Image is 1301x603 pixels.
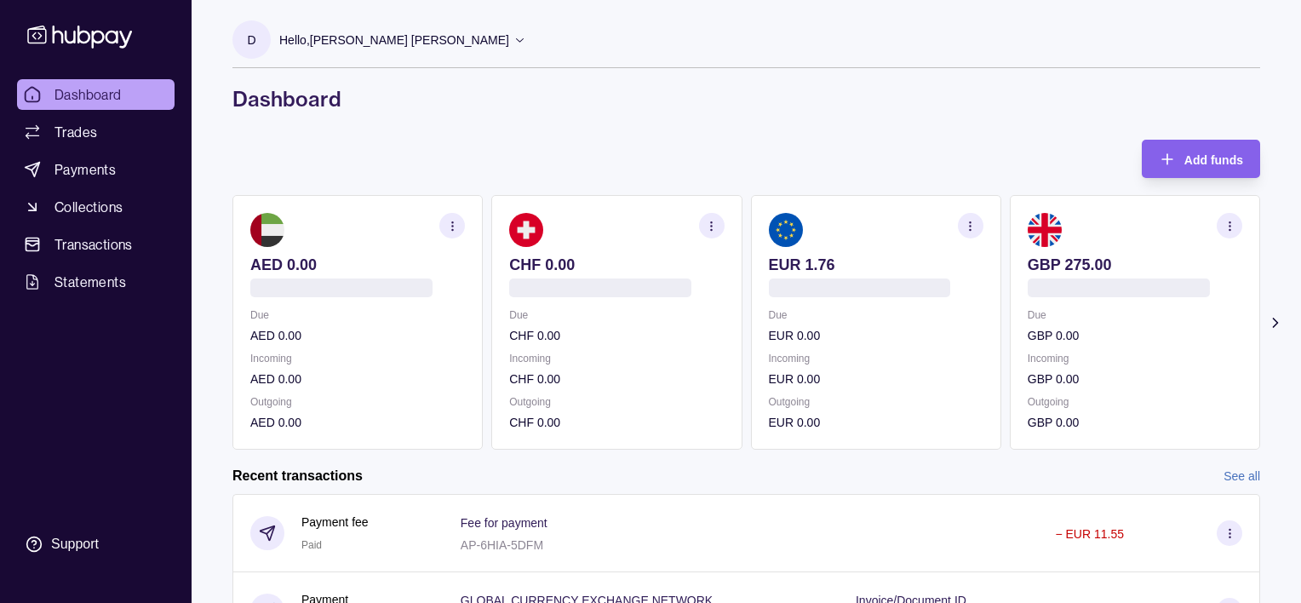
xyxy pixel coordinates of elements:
[769,326,983,345] p: EUR 0.00
[509,370,724,388] p: CHF 0.00
[1028,413,1242,432] p: GBP 0.00
[769,413,983,432] p: EUR 0.00
[1028,349,1242,368] p: Incoming
[54,122,97,142] span: Trades
[54,272,126,292] span: Statements
[1184,153,1243,167] span: Add funds
[1028,326,1242,345] p: GBP 0.00
[51,535,99,554] div: Support
[461,538,543,552] p: AP-6HIA-5DFM
[17,192,175,222] a: Collections
[250,349,465,368] p: Incoming
[769,370,983,388] p: EUR 0.00
[1028,256,1242,274] p: GBP 275.00
[54,159,116,180] span: Payments
[247,31,255,49] p: D
[509,306,724,324] p: Due
[54,234,133,255] span: Transactions
[769,393,983,411] p: Outgoing
[769,349,983,368] p: Incoming
[509,413,724,432] p: CHF 0.00
[1028,370,1242,388] p: GBP 0.00
[769,213,803,247] img: eu
[17,79,175,110] a: Dashboard
[232,467,363,485] h2: Recent transactions
[301,539,322,551] span: Paid
[17,229,175,260] a: Transactions
[17,526,175,562] a: Support
[54,84,122,105] span: Dashboard
[509,349,724,368] p: Incoming
[509,393,724,411] p: Outgoing
[250,213,284,247] img: ae
[17,267,175,297] a: Statements
[769,256,983,274] p: EUR 1.76
[509,213,543,247] img: ch
[250,306,465,324] p: Due
[250,413,465,432] p: AED 0.00
[509,256,724,274] p: CHF 0.00
[1142,140,1260,178] button: Add funds
[54,197,123,217] span: Collections
[17,117,175,147] a: Trades
[461,516,547,530] p: Fee for payment
[250,326,465,345] p: AED 0.00
[250,370,465,388] p: AED 0.00
[1028,393,1242,411] p: Outgoing
[279,31,509,49] p: Hello, [PERSON_NAME] [PERSON_NAME]
[1055,527,1124,541] p: − EUR 11.55
[769,306,983,324] p: Due
[301,513,369,531] p: Payment fee
[1028,213,1062,247] img: gb
[509,326,724,345] p: CHF 0.00
[1028,306,1242,324] p: Due
[17,154,175,185] a: Payments
[232,85,1260,112] h1: Dashboard
[250,256,465,274] p: AED 0.00
[250,393,465,411] p: Outgoing
[1224,467,1260,485] a: See all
